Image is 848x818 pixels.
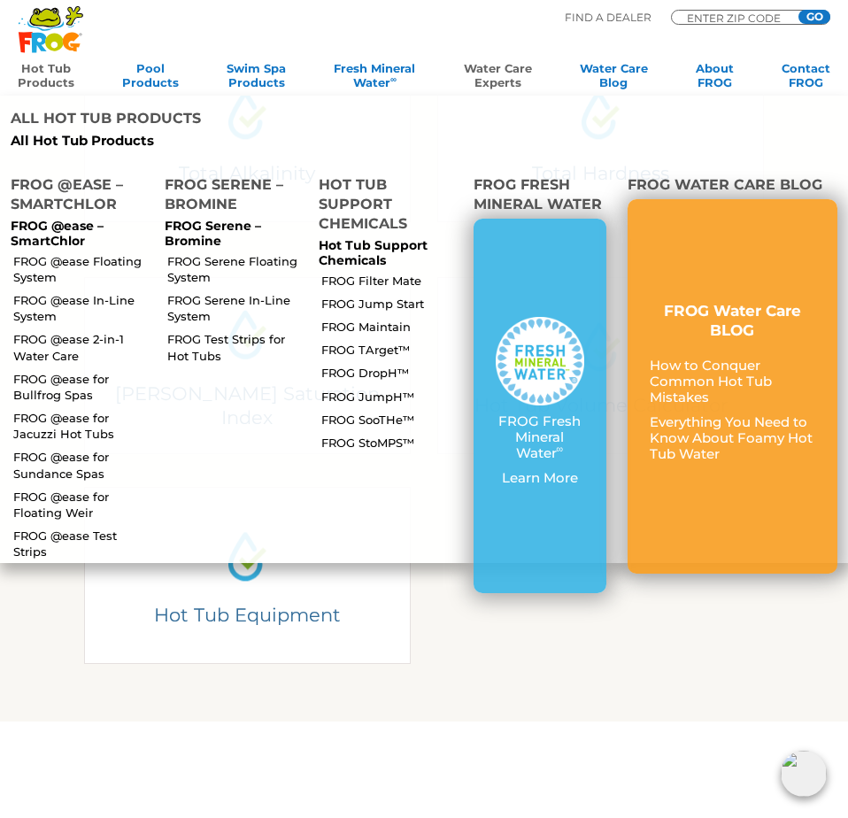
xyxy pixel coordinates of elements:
p: Learn More [496,470,584,486]
p: FROG Serene – Bromine [165,219,297,249]
a: FROG @ease for Jacuzzi Hot Tubs [13,410,150,442]
a: All Hot Tub Products [11,133,411,149]
sup: ∞ [390,74,397,84]
a: Water CareExperts [464,61,532,96]
a: FROG Maintain [321,319,458,335]
a: FROG TArget™ [321,342,458,358]
a: FROG @ease In-Line System [13,292,150,324]
h4: Hot Tub Support Chemicals [319,175,451,238]
a: FROG Serene In-Line System [167,292,304,324]
h3: FROG Water Care BLOG [650,301,815,340]
a: FROG Fresh Mineral Water∞ Learn More [496,317,584,495]
a: FROG JumpH™ [321,389,458,405]
a: FROG Test Strips for Hot Tubs [167,331,304,363]
h4: FROG @ease – SmartChlor [11,175,143,219]
h4: FROG Water Care Blog [628,175,837,199]
sup: ∞ [557,443,564,455]
a: FROG @ease Test Strips [13,528,150,559]
h4: Hot Tub Equipment [101,603,393,627]
p: FROG Fresh Mineral Water [496,413,584,461]
a: Water CareBlog [580,61,648,96]
a: FROG @ease 2-in-1 Water Care [13,331,150,363]
a: Hot Tub Support Chemicals [319,237,428,268]
p: FROG @ease – SmartChlor [11,219,143,249]
a: Fresh MineralWater∞ [334,61,415,96]
a: Hot TubProducts [18,61,74,96]
h4: All Hot Tub Products [11,109,411,133]
a: FROG DropH™ [321,365,458,381]
input: GO [798,10,830,24]
h4: FROG Serene – Bromine [165,175,297,219]
a: FROG Filter Mate [321,273,458,289]
a: FROG @ease for Sundance Spas [13,449,150,481]
a: Swim SpaProducts [227,61,286,96]
h4: FROG Fresh Mineral Water [474,175,606,219]
input: Zip Code Form [685,13,791,22]
img: Water Drop Icon [214,523,280,589]
a: FROG @ease for Bullfrog Spas [13,371,150,403]
a: FROG @ease Floating System [13,253,150,285]
a: AboutFROG [696,61,734,96]
a: FROG Serene Floating System [167,253,304,285]
p: Everything You Need to Know About Foamy Hot Tub Water [650,414,815,462]
p: How to Conquer Common Hot Tub Mistakes [650,358,815,405]
a: Water Drop IconHot Tub EquipmentHot Tub EquipmentGet to know the hot tub equipment and how it ope... [84,487,411,664]
p: Find A Dealer [565,10,651,26]
a: PoolProducts [122,61,179,96]
a: FROG Water Care BLOG How to Conquer Common Hot Tub Mistakes Everything You Need to Know About Foa... [650,301,815,471]
a: FROG Jump Start [321,296,458,312]
a: FROG @ease for Floating Weir [13,489,150,521]
img: openIcon [781,751,827,797]
a: ContactFROG [782,61,830,96]
a: FROG StoMPS™ [321,435,458,451]
a: FROG SooTHe™ [321,412,458,428]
